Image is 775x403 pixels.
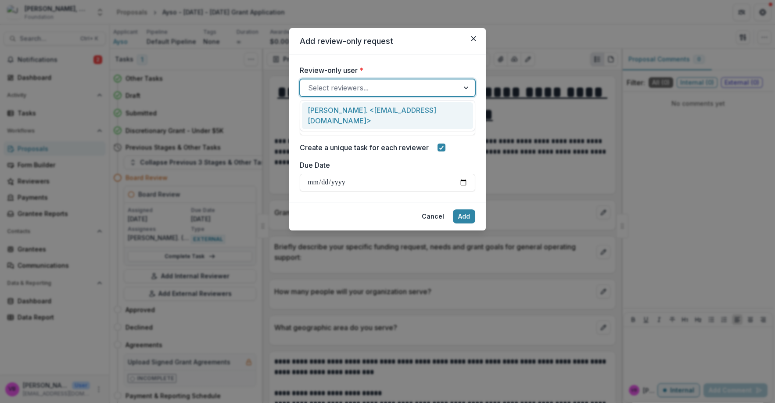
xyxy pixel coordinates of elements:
[416,209,449,223] button: Cancel
[300,160,470,170] label: Due Date
[300,142,429,153] label: Create a unique task for each reviewer
[300,65,470,76] label: Review-only user
[289,28,486,54] header: Add review-only request
[466,32,481,46] button: Close
[302,102,473,129] div: [PERSON_NAME]. <[EMAIL_ADDRESS][DOMAIN_NAME]>
[453,209,475,223] button: Add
